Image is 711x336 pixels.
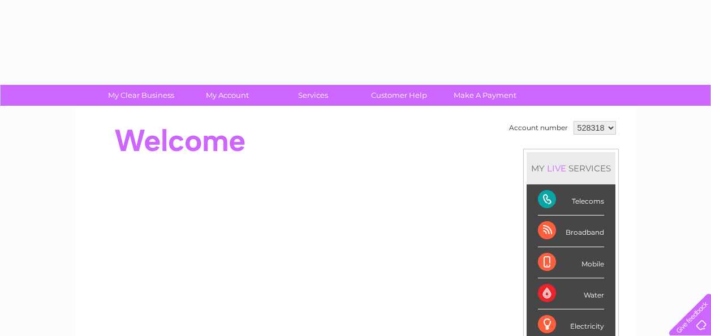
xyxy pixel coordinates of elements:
div: Water [538,278,604,309]
a: Make A Payment [438,85,532,106]
a: Customer Help [352,85,446,106]
div: MY SERVICES [527,152,615,184]
div: Mobile [538,247,604,278]
a: My Clear Business [94,85,188,106]
td: Account number [506,118,571,137]
div: Broadband [538,216,604,247]
div: Telecoms [538,184,604,216]
a: My Account [180,85,274,106]
div: LIVE [545,163,568,174]
a: Services [266,85,360,106]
